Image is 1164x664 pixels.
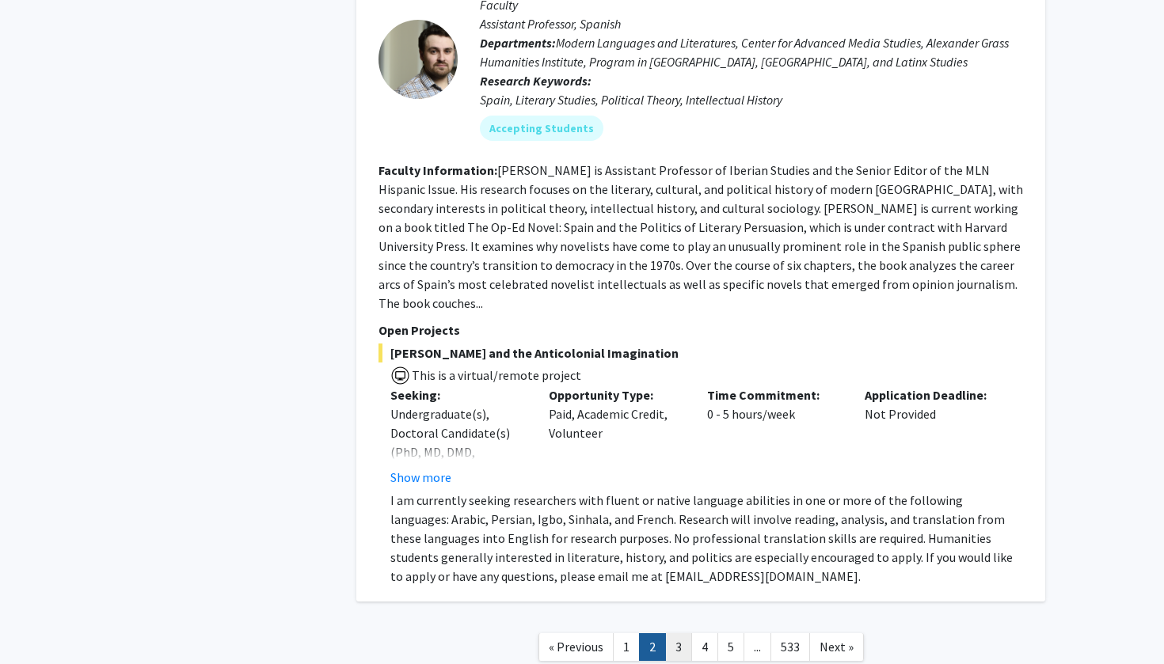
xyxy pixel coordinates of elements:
[639,633,666,661] a: 2
[665,633,692,661] a: 3
[549,639,603,655] span: « Previous
[378,162,497,178] b: Faculty Information:
[770,633,810,661] a: 533
[390,468,451,487] button: Show more
[613,633,640,661] a: 1
[410,367,581,383] span: This is a virtual/remote project
[390,385,525,404] p: Seeking:
[754,639,761,655] span: ...
[390,404,525,480] div: Undergraduate(s), Doctoral Candidate(s) (PhD, MD, DMD, PharmD, etc.)
[537,385,695,487] div: Paid, Academic Credit, Volunteer
[480,14,1023,33] p: Assistant Professor, Spanish
[717,633,744,661] a: 5
[480,116,603,141] mat-chip: Accepting Students
[390,491,1023,586] p: I am currently seeking researchers with fluent or native language abilities in one or more of the...
[378,162,1023,311] fg-read-more: [PERSON_NAME] is Assistant Professor of Iberian Studies and the Senior Editor of the MLN Hispanic...
[691,633,718,661] a: 4
[853,385,1011,487] div: Not Provided
[549,385,683,404] p: Opportunity Type:
[480,35,1009,70] span: Modern Languages and Literatures, Center for Advanced Media Studies, Alexander Grass Humanities I...
[480,73,592,89] b: Research Keywords:
[480,35,556,51] b: Departments:
[820,639,854,655] span: Next »
[378,343,1023,362] span: [PERSON_NAME] and the Anticolonial Imagination
[480,90,1023,109] div: Spain, Literary Studies, Political Theory, Intellectual History
[865,385,999,404] p: Application Deadline:
[695,385,854,487] div: 0 - 5 hours/week
[809,633,864,661] a: Next
[538,633,614,661] a: Previous
[378,321,1023,340] p: Open Projects
[707,385,842,404] p: Time Commitment:
[12,593,67,652] iframe: Chat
